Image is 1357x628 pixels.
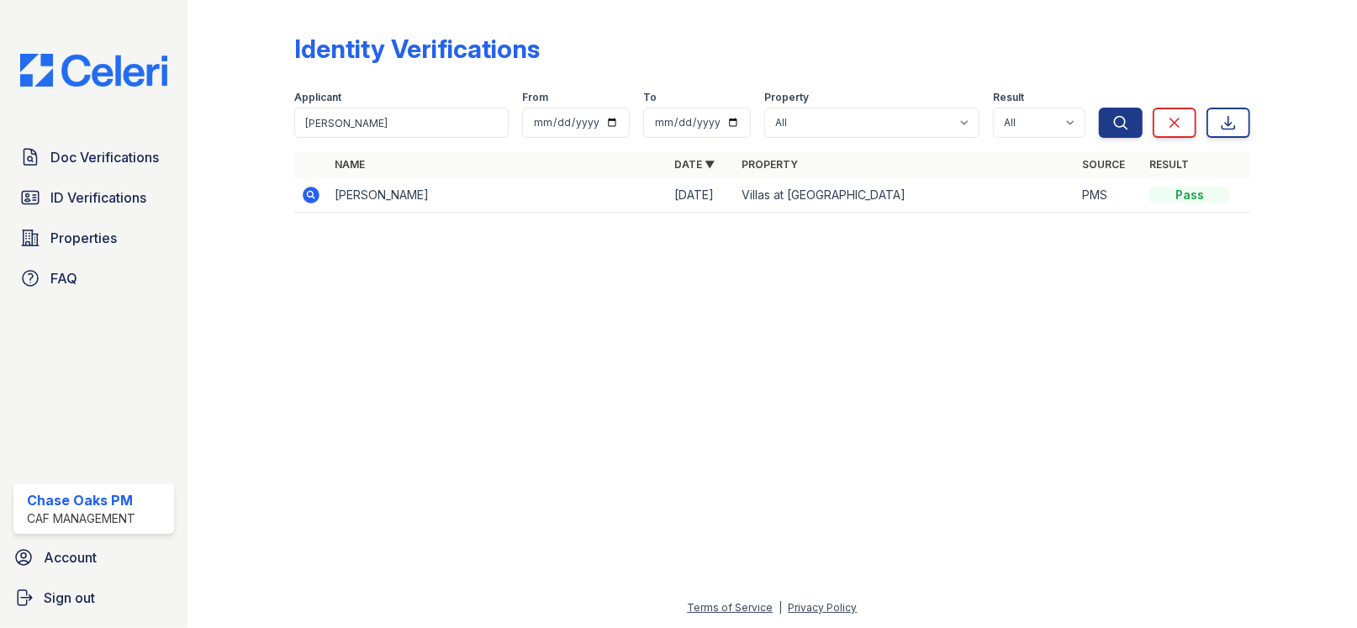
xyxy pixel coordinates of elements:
a: Sign out [7,581,181,615]
a: ID Verifications [13,181,174,214]
label: Result [993,91,1024,104]
input: Search by name or phone number [294,108,510,138]
div: Pass [1149,187,1230,203]
td: Villas at [GEOGRAPHIC_DATA] [735,178,1075,213]
a: Date ▼ [674,158,715,171]
a: Doc Verifications [13,140,174,174]
div: Chase Oaks PM [27,490,135,510]
a: Privacy Policy [788,601,857,614]
a: Property [742,158,798,171]
td: [DATE] [668,178,735,213]
div: | [779,601,782,614]
span: Properties [50,228,117,248]
label: Applicant [294,91,341,104]
td: [PERSON_NAME] [328,178,668,213]
label: From [522,91,548,104]
div: Identity Verifications [294,34,540,64]
a: Terms of Service [687,601,773,614]
a: Name [335,158,365,171]
label: To [643,91,657,104]
a: FAQ [13,261,174,295]
a: Source [1082,158,1125,171]
span: ID Verifications [50,187,146,208]
a: Properties [13,221,174,255]
td: PMS [1075,178,1143,213]
a: Account [7,541,181,574]
div: CAF Management [27,510,135,527]
span: Account [44,547,97,567]
img: CE_Logo_Blue-a8612792a0a2168367f1c8372b55b34899dd931a85d93a1a3d3e32e68fde9ad4.png [7,54,181,87]
a: Result [1149,158,1189,171]
span: Sign out [44,588,95,608]
span: Doc Verifications [50,147,159,167]
span: FAQ [50,268,77,288]
label: Property [764,91,809,104]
